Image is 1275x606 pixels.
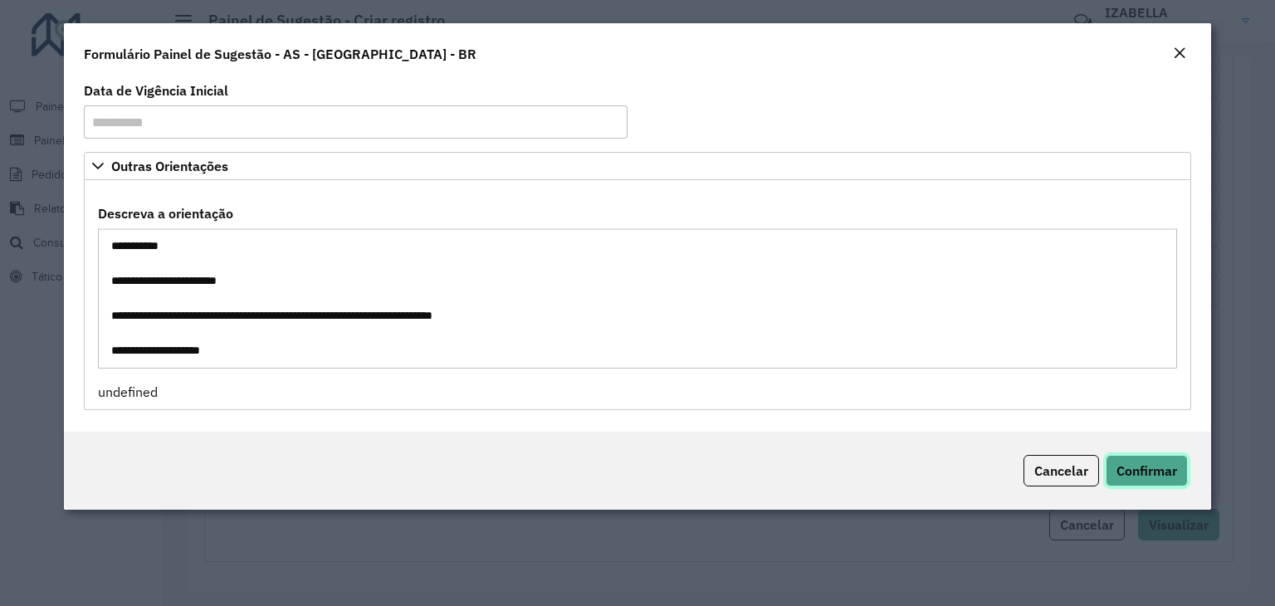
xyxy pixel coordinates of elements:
[1116,462,1177,479] span: Confirmar
[84,152,1191,180] a: Outras Orientações
[84,44,476,64] h4: Formulário Painel de Sugestão - AS - [GEOGRAPHIC_DATA] - BR
[84,180,1191,410] div: Outras Orientações
[1106,455,1188,486] button: Confirmar
[1034,462,1088,479] span: Cancelar
[1168,43,1191,65] button: Close
[84,81,228,100] label: Data de Vigência Inicial
[1173,46,1186,60] em: Fechar
[98,384,158,400] span: undefined
[111,159,228,173] span: Outras Orientações
[1023,455,1099,486] button: Cancelar
[98,203,233,223] label: Descreva a orientação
